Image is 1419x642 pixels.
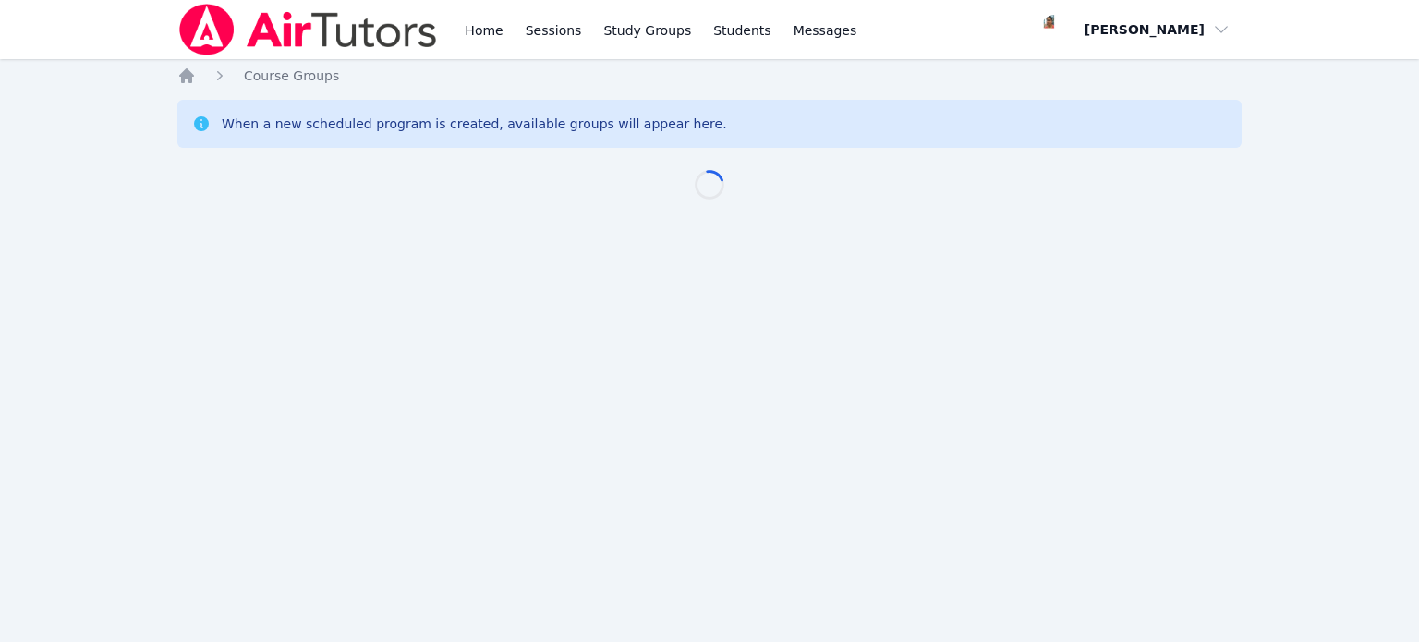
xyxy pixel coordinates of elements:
[177,67,1242,85] nav: Breadcrumb
[794,21,857,40] span: Messages
[244,67,339,85] a: Course Groups
[222,115,727,133] div: When a new scheduled program is created, available groups will appear here.
[177,4,439,55] img: Air Tutors
[244,68,339,83] span: Course Groups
